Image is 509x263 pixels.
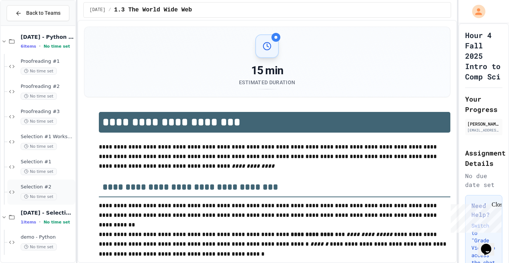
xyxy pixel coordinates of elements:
span: Back to Teams [26,9,60,17]
h2: Your Progress [465,94,502,115]
span: 1 items [21,220,36,225]
span: Proofreading #2 [21,83,74,90]
span: • [39,219,41,225]
div: No due date set [465,171,502,189]
span: No time set [21,143,57,150]
span: • [39,43,41,49]
span: No time set [21,93,57,100]
span: Selection #1 Worksheet Verify [21,134,74,140]
div: Chat with us now!Close [3,3,51,47]
div: My Account [464,3,487,20]
span: [DATE] - Python M3 [21,34,74,40]
iframe: chat widget [478,233,502,256]
button: Back to Teams [7,5,69,21]
div: [EMAIL_ADDRESS][DOMAIN_NAME] [467,127,500,133]
span: No time set [44,220,70,225]
h2: Assignment Details [465,148,502,168]
div: Estimated Duration [239,79,295,86]
div: [PERSON_NAME] [467,120,500,127]
span: No time set [44,44,70,49]
span: No time set [21,243,57,250]
div: 15 min [239,64,295,77]
span: Selection #1 [21,159,74,165]
span: No time set [21,168,57,175]
span: 1.3 The World Wide Web [114,6,192,14]
span: Selection #2 [21,184,74,190]
span: No time set [21,193,57,200]
span: / [108,7,111,13]
span: 6 items [21,44,36,49]
span: No time set [21,68,57,75]
h1: Hour 4 Fall 2025 Intro to Comp Sci [465,30,502,82]
span: August 20 [90,7,105,13]
span: No time set [21,118,57,125]
span: [DATE] - Selection #2 [21,209,74,216]
span: Proofreading #1 [21,58,74,65]
span: demo - Python [21,234,74,240]
span: Proofreading #3 [21,109,74,115]
iframe: chat widget [448,201,502,233]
